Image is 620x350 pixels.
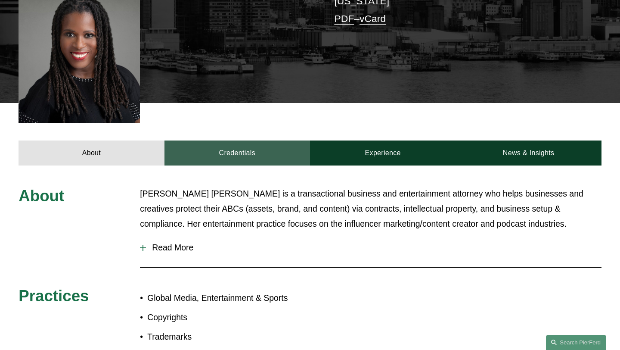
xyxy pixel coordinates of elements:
a: Credentials [164,141,310,166]
a: vCard [360,13,386,24]
a: About [19,141,164,166]
button: Read More [140,236,601,259]
span: About [19,187,64,205]
p: Trademarks [147,329,310,344]
span: Read More [146,243,601,253]
a: Experience [310,141,456,166]
span: Practices [19,287,89,305]
p: Copyrights [147,310,310,325]
a: Search this site [546,335,606,350]
p: Global Media, Entertainment & Sports [147,291,310,306]
p: [PERSON_NAME] [PERSON_NAME] is a transactional business and entertainment attorney who helps busi... [140,186,601,231]
a: News & Insights [456,141,601,166]
a: PDF [334,13,354,24]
